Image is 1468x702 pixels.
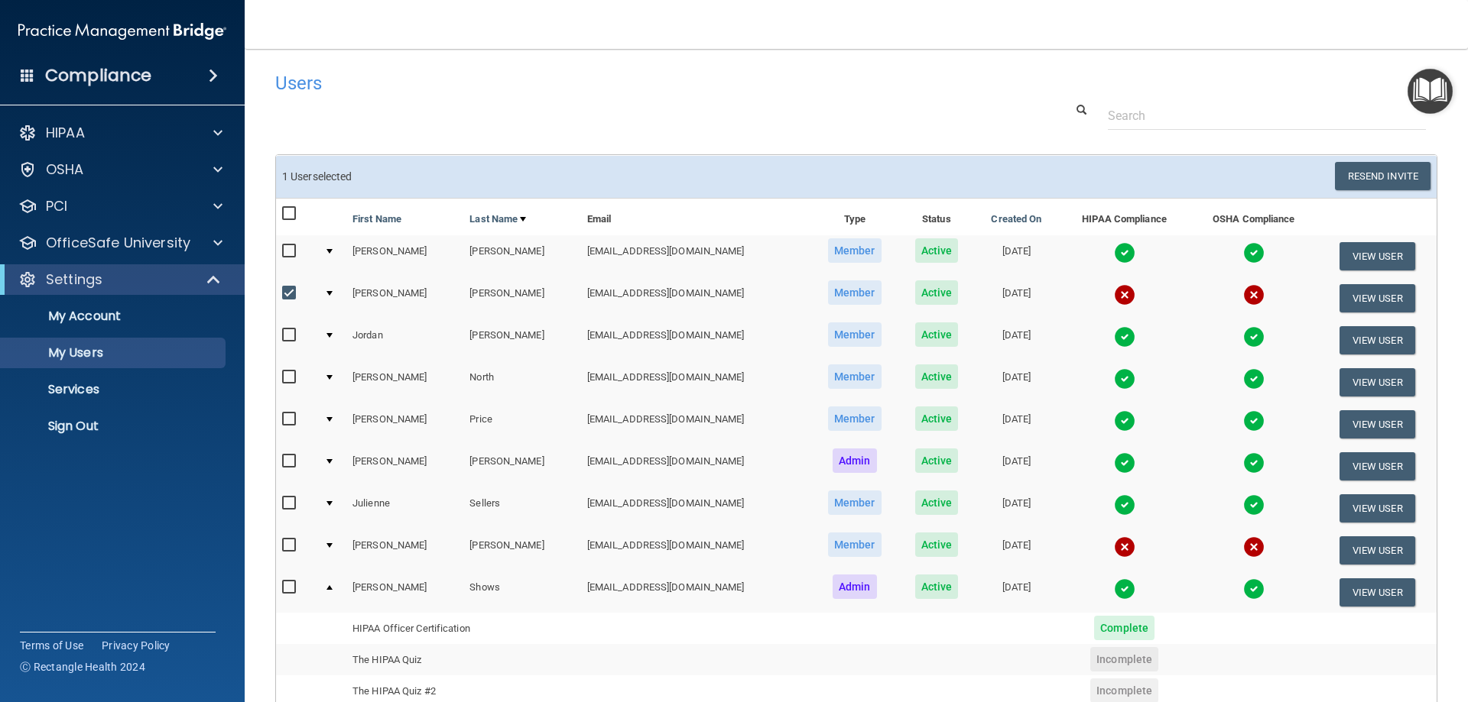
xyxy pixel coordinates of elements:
[282,171,845,183] h6: 1 User selected
[1114,326,1135,348] img: tick.e7d51cea.svg
[915,406,959,431] span: Active
[346,487,463,529] td: Julienne
[346,403,463,445] td: [PERSON_NAME]
[1094,616,1155,640] span: Complete
[974,403,1059,445] td: [DATE]
[581,319,810,361] td: [EMAIL_ADDRESS][DOMAIN_NAME]
[915,280,959,305] span: Active
[1114,410,1135,432] img: tick.e7d51cea.svg
[899,199,974,235] th: Status
[1340,494,1415,522] button: View User
[463,319,580,361] td: [PERSON_NAME]
[46,270,102,289] p: Settings
[46,234,190,252] p: OfficeSafe University
[18,16,226,47] img: PMB logo
[46,124,85,142] p: HIPAA
[833,448,877,473] span: Admin
[915,322,959,347] span: Active
[463,571,580,613] td: Shows
[45,65,151,86] h4: Compliance
[346,613,581,644] td: HIPAA Officer Certification
[346,235,463,277] td: [PERSON_NAME]
[469,210,526,228] a: Last Name
[1114,242,1135,264] img: tick.e7d51cea.svg
[915,238,959,263] span: Active
[1340,284,1415,312] button: View User
[1408,69,1453,114] button: Open Resource Center
[10,345,219,361] p: My Users
[1114,452,1135,474] img: tick.e7d51cea.svg
[1340,326,1415,354] button: View User
[18,270,222,289] a: Settings
[46,160,84,179] p: OSHA
[1203,594,1450,655] iframe: Drift Widget Chat Controller
[463,529,580,571] td: [PERSON_NAME]
[974,571,1059,613] td: [DATE]
[974,445,1059,487] td: [DATE]
[1114,284,1135,306] img: cross.ca9f0e7f.svg
[828,406,882,431] span: Member
[1090,647,1158,671] span: Incomplete
[346,571,463,613] td: [PERSON_NAME]
[974,361,1059,403] td: [DATE]
[10,382,219,397] p: Services
[1114,494,1135,516] img: tick.e7d51cea.svg
[1340,410,1415,438] button: View User
[915,532,959,557] span: Active
[915,448,959,473] span: Active
[828,532,882,557] span: Member
[1190,199,1317,235] th: OSHA Compliance
[915,490,959,515] span: Active
[463,403,580,445] td: Price
[1243,410,1265,432] img: tick.e7d51cea.svg
[1243,326,1265,348] img: tick.e7d51cea.svg
[18,160,222,179] a: OSHA
[1335,162,1431,190] button: Resend Invite
[974,235,1059,277] td: [DATE]
[581,529,810,571] td: [EMAIL_ADDRESS][DOMAIN_NAME]
[1059,199,1190,235] th: HIPAA Compliance
[1340,368,1415,396] button: View User
[828,238,882,263] span: Member
[1243,242,1265,264] img: tick.e7d51cea.svg
[46,197,67,215] p: PCI
[1114,368,1135,390] img: tick.e7d51cea.svg
[1108,102,1426,130] input: Search
[1340,578,1415,607] button: View User
[915,574,959,599] span: Active
[346,529,463,571] td: [PERSON_NAME]
[102,638,171,653] a: Privacy Policy
[974,319,1059,361] td: [DATE]
[581,487,810,529] td: [EMAIL_ADDRESS][DOMAIN_NAME]
[828,364,882,389] span: Member
[581,199,810,235] th: Email
[974,277,1059,319] td: [DATE]
[581,235,810,277] td: [EMAIL_ADDRESS][DOMAIN_NAME]
[810,199,899,235] th: Type
[1340,536,1415,565] button: View User
[1114,536,1135,558] img: cross.ca9f0e7f.svg
[1243,284,1265,306] img: cross.ca9f0e7f.svg
[833,574,877,599] span: Admin
[581,277,810,319] td: [EMAIL_ADDRESS][DOMAIN_NAME]
[352,210,401,228] a: First Name
[1340,242,1415,270] button: View User
[1243,536,1265,558] img: cross.ca9f0e7f.svg
[581,361,810,403] td: [EMAIL_ADDRESS][DOMAIN_NAME]
[346,644,581,675] td: The HIPAA Quiz
[1243,368,1265,390] img: tick.e7d51cea.svg
[828,280,882,305] span: Member
[18,234,222,252] a: OfficeSafe University
[275,73,943,93] h4: Users
[10,309,219,324] p: My Account
[1243,452,1265,474] img: tick.e7d51cea.svg
[991,210,1041,228] a: Created On
[463,487,580,529] td: Sellers
[463,277,580,319] td: [PERSON_NAME]
[18,124,222,142] a: HIPAA
[1340,452,1415,480] button: View User
[581,403,810,445] td: [EMAIL_ADDRESS][DOMAIN_NAME]
[915,364,959,389] span: Active
[346,445,463,487] td: [PERSON_NAME]
[581,571,810,613] td: [EMAIL_ADDRESS][DOMAIN_NAME]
